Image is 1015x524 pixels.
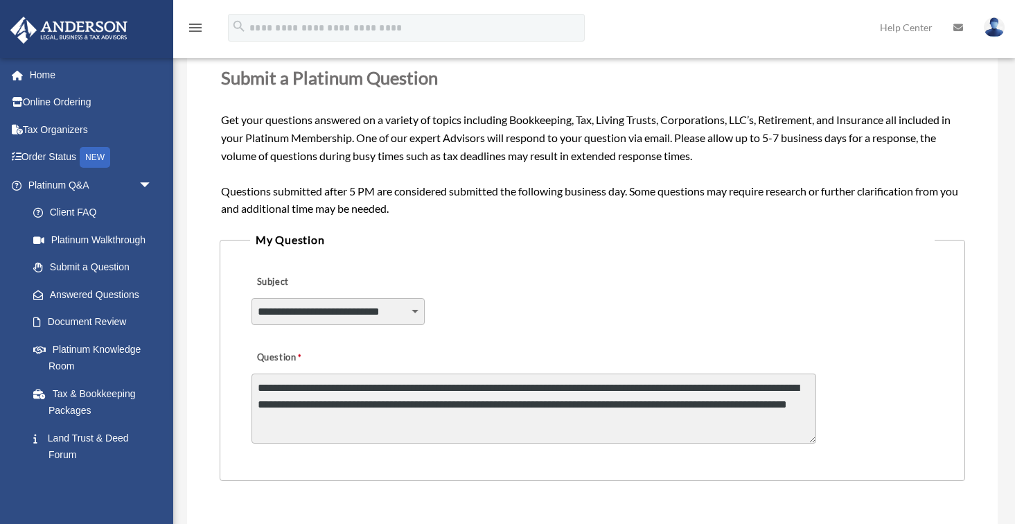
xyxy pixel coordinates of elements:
a: Tax & Bookkeeping Packages [19,380,173,424]
a: Tax Organizers [10,116,173,143]
a: Platinum Q&Aarrow_drop_down [10,171,173,199]
a: Home [10,61,173,89]
a: Portal Feedback [19,469,173,496]
a: Online Ordering [10,89,173,116]
img: Anderson Advisors Platinum Portal [6,17,132,44]
a: menu [187,24,204,36]
label: Question [251,348,359,367]
a: Platinum Knowledge Room [19,335,173,380]
i: menu [187,19,204,36]
div: NEW [80,147,110,168]
a: Submit a Question [19,254,166,281]
span: arrow_drop_down [139,171,166,200]
span: Submit a Platinum Question [221,67,438,88]
a: Land Trust & Deed Forum [19,424,173,469]
a: Platinum Walkthrough [19,226,173,254]
a: Client FAQ [19,199,173,227]
img: User Pic [984,17,1005,37]
a: Document Review [19,308,173,336]
a: Answered Questions [19,281,173,308]
a: Order StatusNEW [10,143,173,172]
i: search [231,19,247,34]
legend: My Question [250,230,935,250]
label: Subject [251,272,383,292]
